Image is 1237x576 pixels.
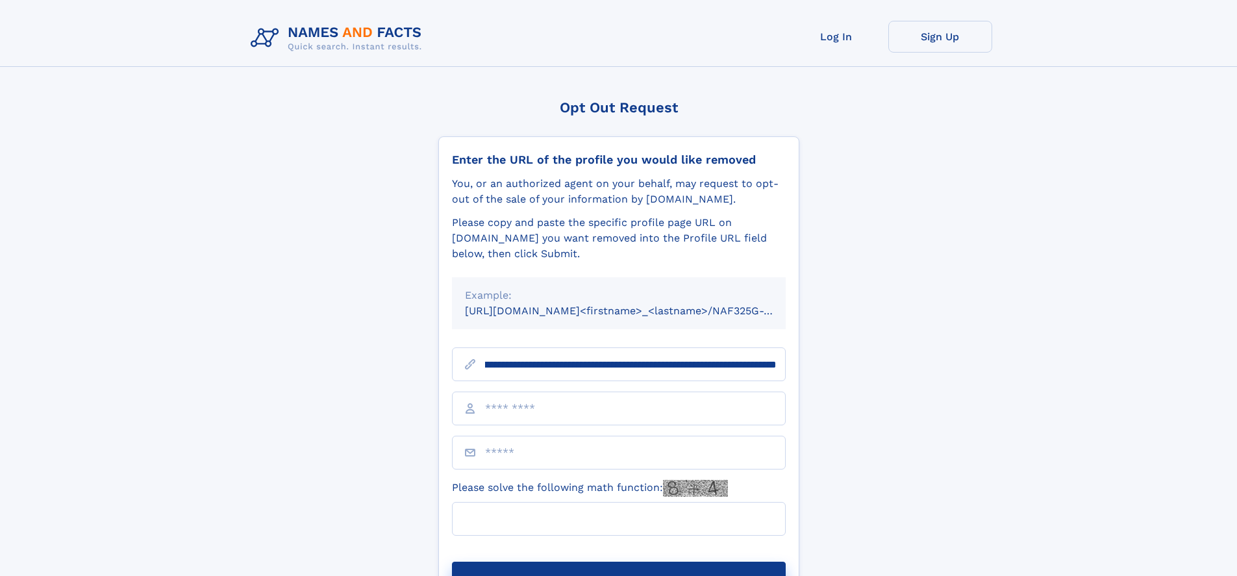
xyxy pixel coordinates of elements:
[452,480,728,497] label: Please solve the following math function:
[465,288,773,303] div: Example:
[465,305,810,317] small: [URL][DOMAIN_NAME]<firstname>_<lastname>/NAF325G-xxxxxxxx
[438,99,799,116] div: Opt Out Request
[452,215,786,262] div: Please copy and paste the specific profile page URL on [DOMAIN_NAME] you want removed into the Pr...
[245,21,432,56] img: Logo Names and Facts
[784,21,888,53] a: Log In
[888,21,992,53] a: Sign Up
[452,176,786,207] div: You, or an authorized agent on your behalf, may request to opt-out of the sale of your informatio...
[452,153,786,167] div: Enter the URL of the profile you would like removed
